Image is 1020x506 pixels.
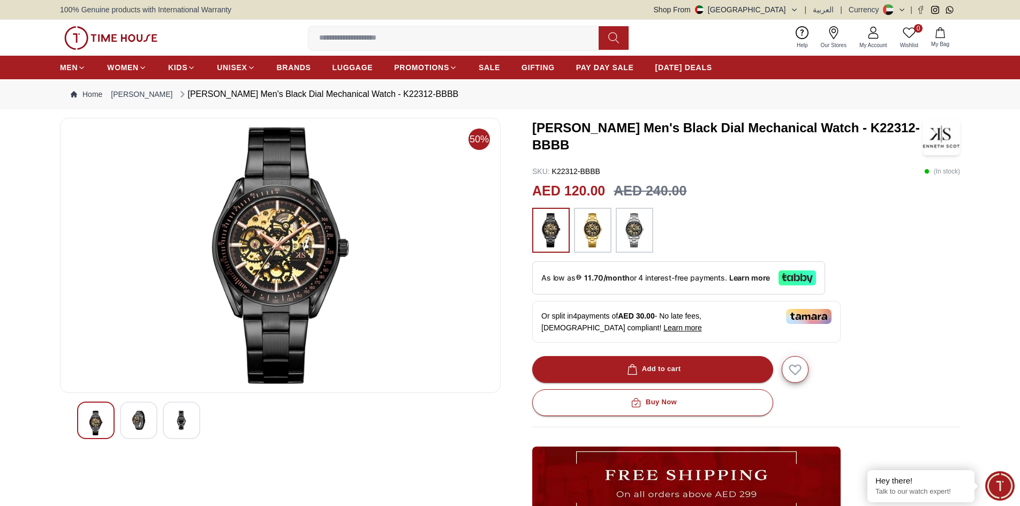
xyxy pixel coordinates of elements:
[532,356,773,383] button: Add to cart
[469,129,490,150] span: 50%
[129,411,148,430] img: Kenneth Scott Men's Black Dial Mechanical Watch - K22312-BBBB
[805,4,807,15] span: |
[60,79,960,109] nav: Breadcrumb
[625,363,681,375] div: Add to cart
[654,4,798,15] button: Shop From[GEOGRAPHIC_DATA]
[663,323,702,332] span: Learn more
[946,6,954,14] a: Whatsapp
[896,41,923,49] span: Wishlist
[813,4,834,15] button: العربية
[790,24,814,51] a: Help
[71,89,102,100] a: Home
[914,24,923,33] span: 0
[522,62,555,73] span: GIFTING
[614,181,686,201] h3: AED 240.00
[792,41,812,49] span: Help
[579,213,606,247] img: ...
[479,62,500,73] span: SALE
[695,5,704,14] img: United Arab Emirates
[814,24,853,51] a: Our Stores
[917,6,925,14] a: Facebook
[107,62,139,73] span: WOMEN
[538,213,564,247] img: ...
[394,62,449,73] span: PROMOTIONS
[576,62,634,73] span: PAY DAY SALE
[277,62,311,73] span: BRANDS
[985,471,1015,501] div: Chat Widget
[64,26,157,50] img: ...
[925,25,956,50] button: My Bag
[927,40,954,48] span: My Bag
[177,88,459,101] div: [PERSON_NAME] Men's Black Dial Mechanical Watch - K22312-BBBB
[910,4,912,15] span: |
[875,475,966,486] div: Hey there!
[532,389,773,416] button: Buy Now
[629,396,677,409] div: Buy Now
[333,58,373,77] a: LUGGAGE
[172,411,191,430] img: Kenneth Scott Men's Black Dial Mechanical Watch - K22312-BBBB
[107,58,147,77] a: WOMEN
[277,58,311,77] a: BRANDS
[217,58,255,77] a: UNISEX
[333,62,373,73] span: LUGGAGE
[621,213,648,247] img: ...
[111,89,172,100] a: [PERSON_NAME]
[655,62,712,73] span: [DATE] DEALS
[479,58,500,77] a: SALE
[840,4,842,15] span: |
[60,62,78,73] span: MEN
[532,181,605,201] h2: AED 120.00
[855,41,891,49] span: My Account
[894,24,925,51] a: 0Wishlist
[576,58,634,77] a: PAY DAY SALE
[786,309,832,324] img: Tamara
[60,4,231,15] span: 100% Genuine products with International Warranty
[924,166,960,177] p: ( In stock )
[817,41,851,49] span: Our Stores
[655,58,712,77] a: [DATE] DEALS
[217,62,247,73] span: UNISEX
[86,411,105,435] img: Kenneth Scott Men's Black Dial Mechanical Watch - K22312-BBBB
[849,4,883,15] div: Currency
[532,301,841,343] div: Or split in 4 payments of - No late fees, [DEMOGRAPHIC_DATA] compliant!
[60,58,86,77] a: MEN
[875,487,966,496] p: Talk to our watch expert!
[522,58,555,77] a: GIFTING
[618,312,654,320] span: AED 30.00
[532,119,923,154] h3: [PERSON_NAME] Men's Black Dial Mechanical Watch - K22312-BBBB
[168,62,187,73] span: KIDS
[923,118,960,155] img: Kenneth Scott Men's Black Dial Mechanical Watch - K22312-BBBB
[532,166,600,177] p: K22312-BBBB
[168,58,195,77] a: KIDS
[931,6,939,14] a: Instagram
[532,167,550,176] span: SKU :
[69,127,492,384] img: Kenneth Scott Men's Black Dial Mechanical Watch - K22312-BBBB
[394,58,457,77] a: PROMOTIONS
